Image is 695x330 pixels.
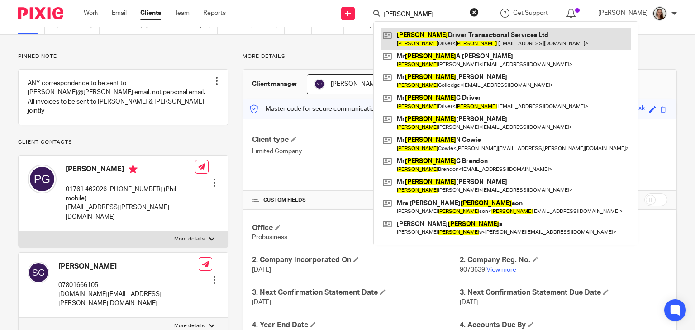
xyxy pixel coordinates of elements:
[66,185,195,203] p: 01761 462026 [PHONE_NUMBER] (Phil mobile)
[513,10,548,16] span: Get Support
[140,9,161,18] a: Clients
[174,322,205,330] p: More details
[460,288,667,297] h4: 3. Next Confirmation Statement Due Date
[460,255,667,265] h4: 2. Company Reg. No.
[486,267,516,273] a: View more
[203,9,226,18] a: Reports
[129,165,138,174] i: Primary
[523,104,645,114] div: grass-fed-sunshine-cracked-compact-disk
[84,9,98,18] a: Work
[252,197,460,204] h4: CUSTOM FIELDS
[252,267,271,273] span: [DATE]
[252,147,460,156] p: Limited Company
[470,8,479,17] button: Clear
[28,165,57,193] img: svg%3E
[175,9,190,18] a: Team
[314,79,325,90] img: svg%3E
[66,203,195,222] p: [EMAIL_ADDRESS][PERSON_NAME][DOMAIN_NAME]
[652,6,667,21] img: Profile.png
[252,255,460,265] h4: 2. Company Incorporated On
[252,299,271,306] span: [DATE]
[252,288,460,297] h4: 3. Next Confirmation Statement Date
[252,223,460,233] h4: Office
[18,53,228,60] p: Pinned note
[28,262,49,283] img: svg%3E
[66,165,195,176] h4: [PERSON_NAME]
[252,80,298,89] h3: Client manager
[18,139,228,146] p: Client contacts
[58,262,199,271] h4: [PERSON_NAME]
[18,7,63,19] img: Pixie
[460,299,479,306] span: [DATE]
[252,321,460,330] h4: 4. Year End Date
[58,290,199,308] p: [DOMAIN_NAME][EMAIL_ADDRESS][PERSON_NAME][DOMAIN_NAME]
[331,81,381,87] span: [PERSON_NAME]
[250,104,406,113] p: Master code for secure communications and files
[174,236,205,243] p: More details
[598,9,648,18] p: [PERSON_NAME]
[252,234,287,240] span: Probusiness
[460,267,485,273] span: 9073639
[58,281,199,290] p: 07801666105
[382,11,464,19] input: Search
[252,135,460,145] h4: Client type
[243,53,677,60] p: More details
[460,321,667,330] h4: 4. Accounts Due By
[112,9,127,18] a: Email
